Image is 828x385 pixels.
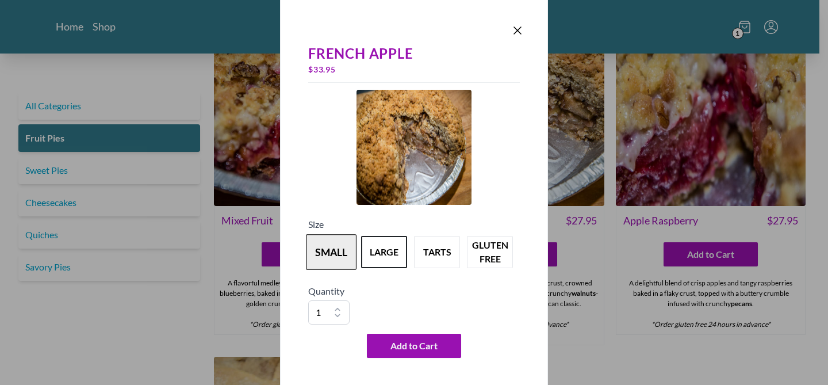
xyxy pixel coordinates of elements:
[511,24,524,37] button: Close panel
[390,339,438,353] span: Add to Cart
[414,236,460,268] button: Variant Swatch
[308,45,520,62] div: French Apple
[356,90,471,205] img: Product Image
[361,236,407,268] button: Variant Swatch
[367,334,461,358] button: Add to Cart
[306,234,356,270] button: Variant Swatch
[467,236,513,268] button: Variant Swatch
[308,218,520,231] h5: Size
[308,62,520,78] div: $ 33.95
[308,284,520,298] h5: Quantity
[356,90,471,208] a: Product Image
